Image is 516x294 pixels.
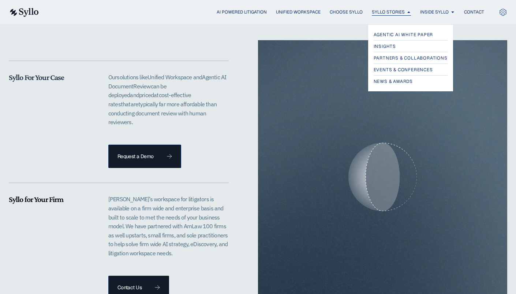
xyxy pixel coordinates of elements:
span: News & Awards [374,77,413,86]
nav: Menu [53,9,484,16]
a: Syllo Stories [372,9,405,15]
a: Unified Workspace [276,9,321,15]
a: Events & Conferences [374,65,448,74]
span: Request a Demo [117,154,154,159]
span: pric [139,91,148,99]
a: Insights [374,42,448,51]
span: that [121,100,131,108]
a: Inside Syllo [420,9,449,15]
span: ed [148,91,154,99]
div: Menu Toggle [53,9,484,16]
p: [PERSON_NAME]’s workspace for litigators is available on a firm wide and enterprise basis and bui... [108,195,229,257]
span: and [130,91,139,99]
a: Choose Syllo [330,9,363,15]
span: s [118,100,121,108]
span: typically far more affordable than conducting document review with human reviewers. [108,100,217,126]
span: Contact Us [117,285,142,290]
span: cost-effective rate [108,91,191,108]
a: News & Awards [374,77,448,86]
h5: Syllo for Your Firm [9,195,99,204]
span: at [154,91,158,99]
span: are [131,100,139,108]
img: syllo [9,8,39,17]
a: AI Powered Litigation [217,9,267,15]
span: Agentic AI White Paper [374,30,433,39]
a: Agentic AI White Paper [374,30,448,39]
a: Request a Demo [108,145,181,168]
span: Events & Conferences [374,65,433,74]
a: Contact [464,9,484,15]
span: Insights [374,42,396,51]
a: Partners & Collaborations [374,54,448,62]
